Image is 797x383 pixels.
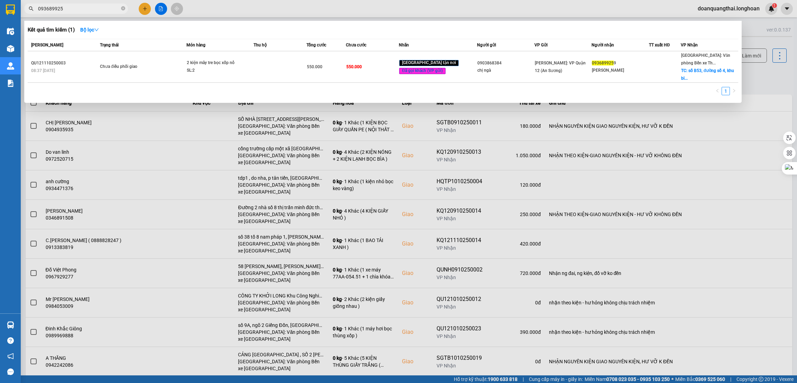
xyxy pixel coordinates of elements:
[730,87,738,95] li: Next Page
[399,60,459,66] span: [GEOGRAPHIC_DATA] tận nơi
[732,89,736,93] span: right
[715,89,720,93] span: left
[186,43,205,47] span: Món hàng
[31,60,98,67] div: QU121110250003
[399,68,446,74] span: Đã gọi khách (VP gửi)
[592,60,649,67] div: 9
[346,43,366,47] span: Chưa cước
[713,87,722,95] li: Previous Page
[80,27,99,33] strong: Bộ lọc
[306,43,326,47] span: Tổng cước
[477,67,534,74] div: chị ngà
[7,321,14,329] img: warehouse-icon
[6,5,15,15] img: logo-vxr
[592,67,649,74] div: [PERSON_NAME]
[713,87,722,95] button: left
[399,43,409,47] span: Nhãn
[477,43,496,47] span: Người gửi
[187,59,239,67] div: 2 kiện mây tre bọc xốp nổ
[7,80,14,87] img: solution-icon
[100,63,152,71] div: Chưa điều phối giao
[730,87,738,95] button: right
[592,43,614,47] span: Người nhận
[7,353,14,359] span: notification
[477,60,534,67] div: 0903868384
[681,68,734,81] span: TC: số B53, đường số 4, khu bi...
[121,6,125,12] span: close-circle
[7,337,14,344] span: question-circle
[75,24,104,35] button: Bộ lọcdown
[649,43,670,47] span: TT xuất HĐ
[346,64,362,69] span: 550.000
[722,87,730,95] a: 1
[38,5,120,12] input: Tìm tên, số ĐT hoặc mã đơn
[94,27,99,32] span: down
[121,6,125,10] span: close-circle
[254,43,267,47] span: Thu hộ
[187,67,239,74] div: SL: 2
[100,43,119,47] span: Trạng thái
[7,62,14,70] img: warehouse-icon
[31,43,63,47] span: [PERSON_NAME]
[7,28,14,35] img: warehouse-icon
[681,53,731,65] span: [GEOGRAPHIC_DATA]: Văn phòng Bến xe Th...
[681,43,698,47] span: VP Nhận
[7,368,14,375] span: message
[7,45,14,52] img: warehouse-icon
[592,61,614,65] span: 093689925
[307,64,322,69] span: 550.000
[534,43,548,47] span: VP Gửi
[28,26,75,34] h3: Kết quả tìm kiếm ( 1 )
[535,61,586,73] span: [PERSON_NAME]: VP Quận 12 (An Sương)
[31,68,55,73] span: 08:37 [DATE]
[29,6,34,11] span: search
